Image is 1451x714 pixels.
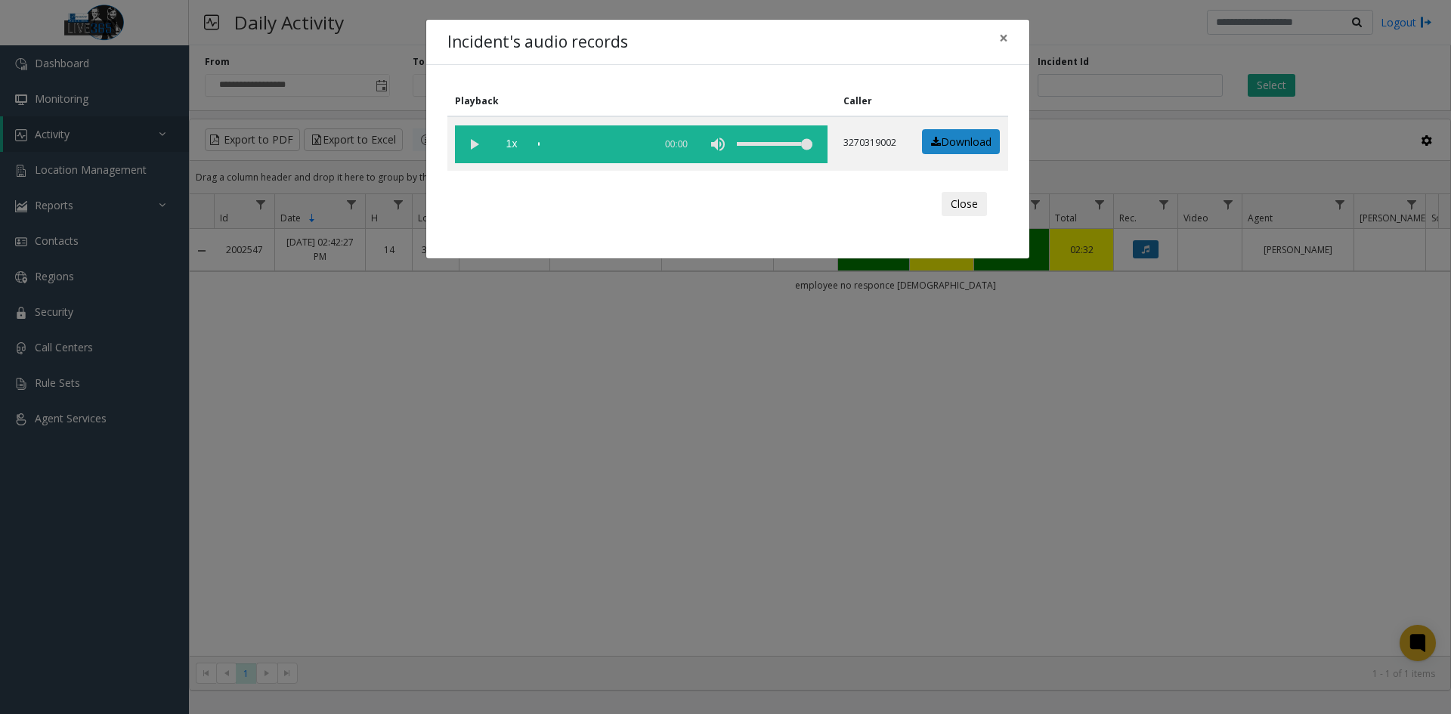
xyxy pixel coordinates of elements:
[447,30,628,54] h4: Incident's audio records
[988,20,1019,57] button: Close
[843,136,901,150] p: 3270319002
[836,86,909,116] th: Caller
[538,125,646,163] div: scrub bar
[737,125,812,163] div: volume level
[493,125,531,163] span: playback speed button
[447,86,836,116] th: Playback
[922,129,1000,155] a: Download
[942,192,987,216] button: Close
[999,27,1008,48] span: ×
